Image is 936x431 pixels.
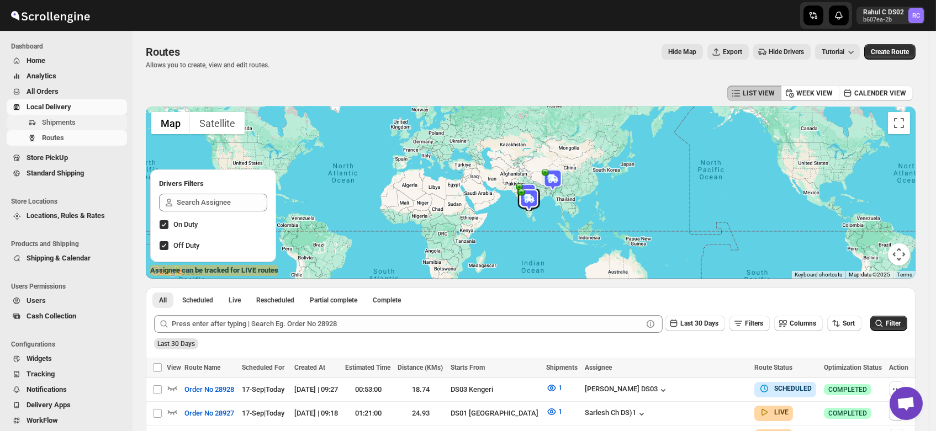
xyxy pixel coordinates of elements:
span: Estimated Time [345,364,390,371]
span: Notifications [27,385,67,393]
span: Configurations [11,340,127,349]
span: LIST VIEW [743,89,775,98]
button: WorkFlow [7,413,127,428]
span: Shipping & Calendar [27,254,91,262]
input: Press enter after typing | Search Eg. Order No 28928 [172,315,643,333]
button: Hide Drivers [753,44,811,60]
span: Cash Collection [27,312,76,320]
span: 17-Sep | Today [242,409,284,417]
button: Users [7,293,127,308]
span: Optimization Status [824,364,882,371]
div: [DATE] | 09:27 [294,384,339,395]
span: Columns [790,320,816,327]
span: Hide Drivers [769,47,804,56]
span: 17-Sep | Today [242,385,284,393]
div: [DATE] | 09:18 [294,408,339,419]
span: Tutorial [822,48,844,56]
button: Routes [7,130,127,146]
span: COMPLETED [828,409,867,418]
button: Order No 28928 [178,381,241,398]
span: Live [229,296,241,305]
span: All [159,296,167,305]
span: Users [27,296,46,305]
span: Store PickUp [27,153,68,162]
button: Filters [729,316,770,331]
button: Analytics [7,68,127,84]
button: WEEK VIEW [781,86,839,101]
button: Sort [827,316,861,331]
span: On Duty [173,220,198,228]
span: Widgets [27,354,52,363]
b: SCHEDULED [774,385,812,392]
button: Tracking [7,366,127,382]
span: Shipments [546,364,578,371]
b: LIVE [774,408,789,416]
span: WorkFlow [27,416,58,424]
p: b607ea-2b [863,17,904,23]
span: Home [27,56,45,65]
button: Last 30 Days [665,316,725,331]
span: COMPLETED [828,385,867,394]
div: Open chat [890,387,923,420]
button: Cash Collection [7,308,127,324]
span: Store Locations [11,197,127,206]
a: Open this area in Google Maps (opens a new window) [149,264,185,279]
button: Shipments [7,115,127,130]
span: Rahul C DS02 [908,8,924,23]
span: WEEK VIEW [796,89,833,98]
button: Create Route [864,44,916,60]
button: Map action label [662,44,703,60]
button: 1 [540,403,569,421]
span: Standard Shipping [27,169,84,177]
button: Locations, Rules & Rates [7,208,127,224]
span: Off Duty [173,241,199,249]
span: Products and Shipping [11,240,127,248]
span: Scheduled [182,296,213,305]
span: Users Permissions [11,282,127,291]
h2: Drivers Filters [159,178,267,189]
span: Starts From [451,364,485,371]
button: Map camera controls [888,243,910,265]
div: 00:53:00 [345,384,391,395]
button: Order No 28927 [178,405,241,422]
span: Complete [373,296,401,305]
span: Export [723,47,742,56]
button: Sarlesh Ch DS)1 [585,408,647,419]
span: Routes [146,45,180,58]
div: DS03 Kengeri [451,384,540,395]
button: Show satellite imagery [190,112,245,134]
span: Dashboard [11,42,127,51]
img: ScrollEngine [9,2,92,29]
input: Search Assignee [177,194,267,211]
span: Locations, Rules & Rates [27,211,105,220]
div: [PERSON_NAME] DS03 [585,385,669,396]
span: Shipments [42,118,76,126]
span: Order No 28928 [184,384,234,395]
button: Columns [774,316,823,331]
span: View [167,364,181,371]
text: RC [912,12,920,19]
span: Delivery Apps [27,401,71,409]
button: Notifications [7,382,127,397]
span: Assignee [585,364,612,371]
span: Last 30 Days [157,340,195,348]
button: Filter [870,316,907,331]
button: Show street map [151,112,190,134]
button: Shipping & Calendar [7,251,127,266]
span: Last 30 Days [680,320,718,327]
button: SCHEDULED [759,383,812,394]
span: Route Status [754,364,792,371]
span: Local Delivery [27,103,71,111]
button: Widgets [7,351,127,366]
span: Action [889,364,908,371]
span: Scheduled For [242,364,284,371]
div: 18.74 [398,384,443,395]
button: User menu [856,7,925,24]
button: 1 [540,379,569,397]
a: Terms (opens in new tab) [897,272,912,278]
span: Create Route [871,47,909,56]
span: 1 [558,384,562,392]
span: Rescheduled [256,296,294,305]
span: Hide Map [668,47,696,56]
